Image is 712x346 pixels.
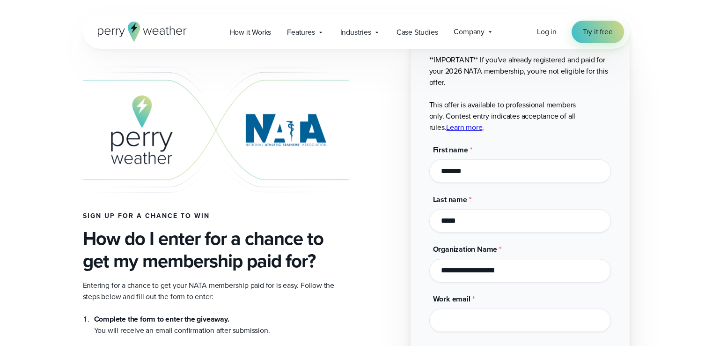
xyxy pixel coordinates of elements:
[83,227,349,272] h3: How do I enter for a chance to get my membership paid for?
[222,23,279,42] a: How it Works
[446,122,482,133] a: Learn more
[433,144,468,155] span: First name
[389,23,446,42] a: Case Studies
[429,54,611,133] p: **IMPORTANT** If you've already registered and paid for your 2026 NATA membership, you're not eli...
[83,280,349,302] p: Entering for a chance to get your NATA membership paid for is easy. Follow the steps below and fi...
[454,26,484,38] span: Company
[433,194,467,205] span: Last name
[396,27,438,38] span: Case Studies
[340,27,371,38] span: Industries
[572,21,624,43] a: Try it free
[230,27,272,38] span: How it Works
[537,26,557,38] a: Log in
[94,314,349,336] li: You will receive an email confirmation after submission.
[83,212,349,220] h4: Sign up for a chance to win
[583,26,613,38] span: Try it free
[433,244,498,255] span: Organization Name
[433,293,470,304] span: Work email
[94,314,229,324] strong: Complete the form to enter the giveaway.
[287,27,315,38] span: Features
